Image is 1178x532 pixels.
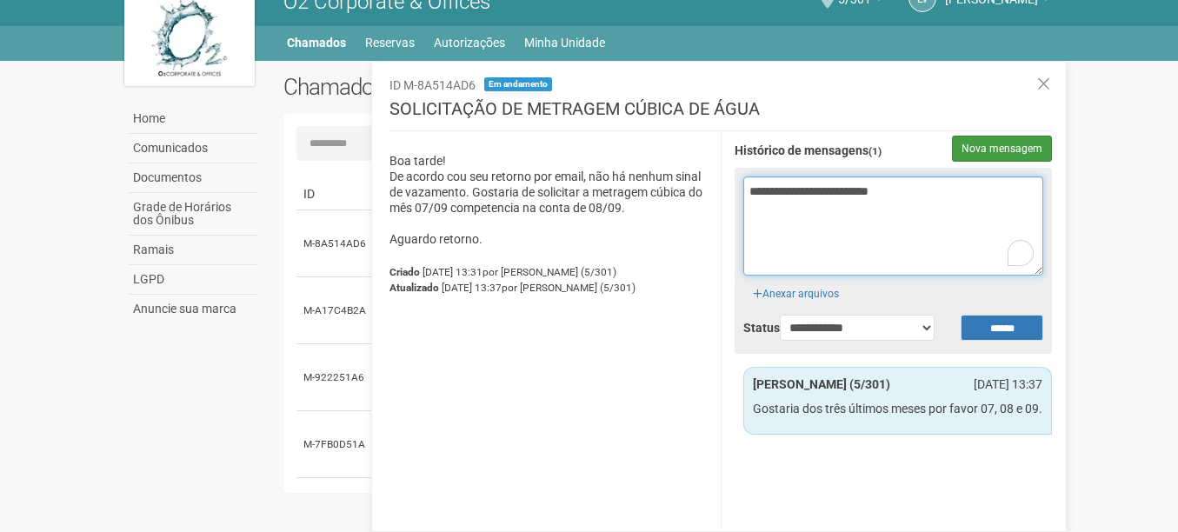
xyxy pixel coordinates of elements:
[423,266,616,278] span: [DATE] 13:31
[296,178,375,210] td: ID
[434,30,505,55] a: Autorizações
[389,266,420,278] strong: Criado
[524,30,605,55] a: Minha Unidade
[753,401,1043,416] p: Gostaria dos três últimos meses por favor 07, 08 e 09.
[129,295,257,323] a: Anuncie sua marca
[129,236,257,265] a: Ramais
[743,176,1044,276] textarea: To enrich screen reader interactions, please activate Accessibility in Grammarly extension settings
[129,193,257,236] a: Grade de Horários dos Ônibus
[743,276,849,302] div: Anexar arquivos
[389,78,476,92] span: ID M-8A514AD6
[869,145,882,157] span: (1)
[952,136,1052,162] button: Nova mensagem
[483,266,616,278] span: por [PERSON_NAME] (5/301)
[296,344,375,411] td: M-922251A6
[283,74,589,100] h2: Chamados
[296,277,375,344] td: M-A17C4B2A
[442,282,636,294] span: [DATE] 13:37
[296,411,375,478] td: M-7FB0D51A
[129,134,257,163] a: Comunicados
[743,320,754,336] label: Status
[735,144,882,158] strong: Histórico de mensagens
[389,100,1053,131] h3: SOLICITAÇÃO DE METRAGEM CÚBICA DE ÁGUA
[129,163,257,193] a: Documentos
[502,282,636,294] span: por [PERSON_NAME] (5/301)
[753,377,890,391] strong: [PERSON_NAME] (5/301)
[296,210,375,277] td: M-8A514AD6
[287,30,346,55] a: Chamados
[389,282,439,294] strong: Atualizado
[484,77,552,91] span: Em andamento
[129,104,257,134] a: Home
[365,30,415,55] a: Reservas
[129,265,257,295] a: LGPD
[950,376,1055,392] div: [DATE] 13:37
[389,153,708,247] p: Boa tarde! De acordo cou seu retorno por email, não há nenhum sinal de vazamento. Gostaria de sol...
